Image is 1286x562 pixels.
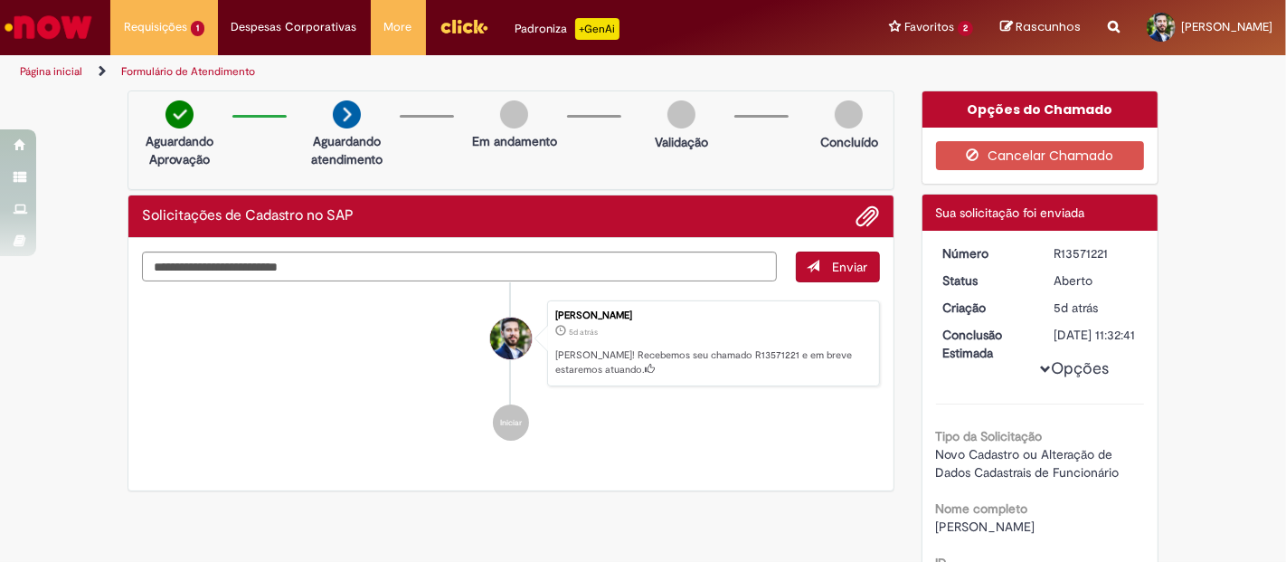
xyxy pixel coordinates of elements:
div: 26/09/2025 15:32:36 [1054,299,1138,317]
span: Favoritos [904,18,954,36]
button: Enviar [796,252,880,282]
span: More [384,18,412,36]
img: img-circle-grey.png [667,100,695,129]
img: check-circle-green.png [165,100,194,129]
li: Gustavo Zerbetti [142,300,880,387]
span: Despesas Corporativas [232,18,357,36]
a: Formulário de Atendimento [121,64,255,79]
p: Em andamento [472,132,557,150]
a: Página inicial [20,64,82,79]
div: R13571221 [1054,244,1138,262]
img: ServiceNow [2,9,95,45]
span: 1 [191,21,204,36]
img: arrow-next.png [333,100,361,129]
span: [PERSON_NAME] [936,519,1035,535]
img: img-circle-grey.png [500,100,528,129]
dt: Número [930,244,1041,262]
p: Validação [655,133,708,151]
span: 5d atrás [569,327,598,338]
h2: Solicitações de Cadastro no SAP Histórico de tíquete [142,208,354,224]
ul: Trilhas de página [14,55,844,89]
div: Opções do Chamado [922,91,1158,128]
ul: Histórico de tíquete [142,282,880,460]
dt: Status [930,271,1041,290]
span: [PERSON_NAME] [1181,19,1272,34]
p: Aguardando atendimento [303,132,391,168]
span: 2 [958,21,973,36]
button: Adicionar anexos [856,205,880,228]
div: Aberto [1054,271,1138,290]
textarea: Digite sua mensagem aqui... [142,252,777,281]
span: 5d atrás [1054,300,1098,316]
a: Rascunhos [1000,19,1081,36]
p: [PERSON_NAME]! Recebemos seu chamado R13571221 e em breve estaremos atuando. [555,348,870,376]
span: Sua solicitação foi enviada [936,205,1085,221]
b: Tipo da Solicitação [936,428,1043,444]
span: Rascunhos [1016,18,1081,35]
p: Aguardando Aprovação [136,132,223,168]
b: Nome completo [936,500,1028,517]
span: Requisições [124,18,187,36]
div: Padroniza [515,18,619,40]
p: Concluído [820,133,878,151]
time: 26/09/2025 15:32:36 [569,327,598,338]
span: Novo Cadastro ou Alteração de Dados Cadastrais de Funcionário [936,446,1120,481]
button: Cancelar Chamado [936,141,1145,170]
dt: Conclusão Estimada [930,326,1041,362]
p: +GenAi [575,18,619,40]
div: Gustavo Zerbetti [490,318,532,359]
div: [DATE] 11:32:41 [1054,326,1138,344]
img: click_logo_yellow_360x200.png [440,13,488,40]
img: img-circle-grey.png [835,100,863,129]
span: Enviar [833,259,868,275]
dt: Criação [930,299,1041,317]
div: [PERSON_NAME] [555,310,870,321]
